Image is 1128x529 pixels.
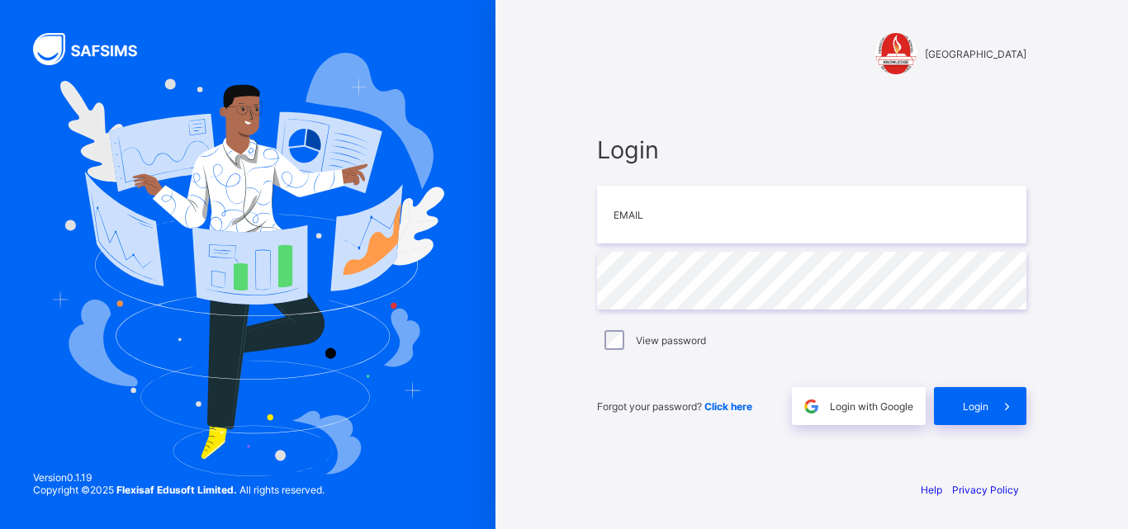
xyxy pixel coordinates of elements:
span: Login [963,400,988,413]
a: Click here [704,400,752,413]
img: SAFSIMS Logo [33,33,157,65]
span: Login with Google [830,400,913,413]
img: Hero Image [51,53,444,475]
a: Help [921,484,942,496]
span: Version 0.1.19 [33,471,325,484]
span: Login [597,135,1026,164]
span: Forgot your password? [597,400,752,413]
span: [GEOGRAPHIC_DATA] [925,48,1026,60]
img: google.396cfc9801f0270233282035f929180a.svg [802,397,821,416]
span: Copyright © 2025 All rights reserved. [33,484,325,496]
a: Privacy Policy [952,484,1019,496]
strong: Flexisaf Edusoft Limited. [116,484,237,496]
label: View password [636,334,706,347]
